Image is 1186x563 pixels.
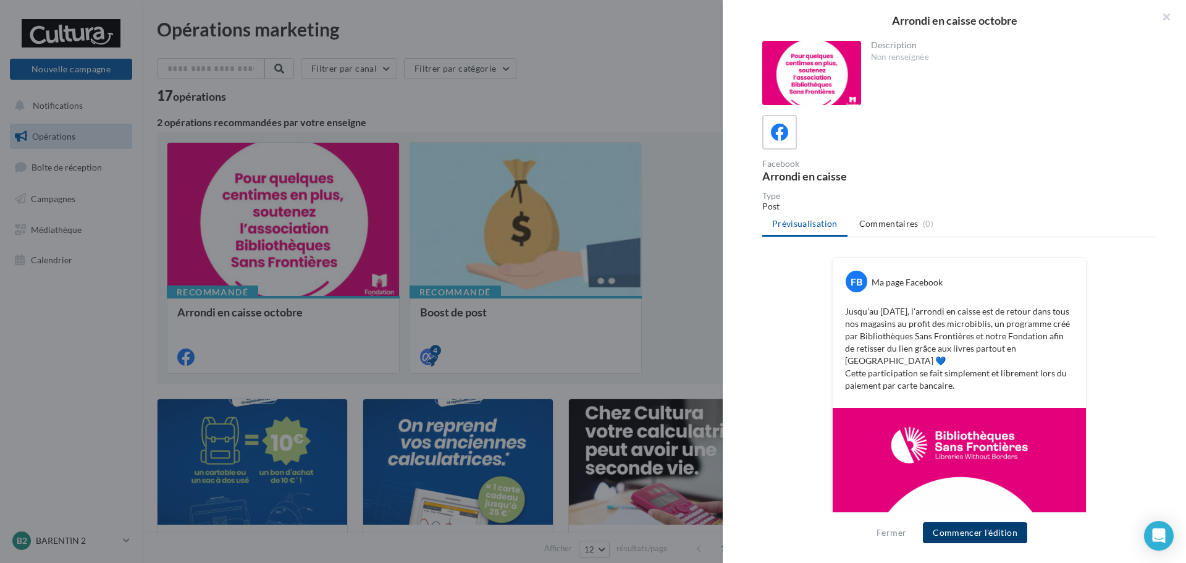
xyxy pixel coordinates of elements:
[762,159,954,168] div: Facebook
[872,276,943,289] div: Ma page Facebook
[762,171,954,182] div: Arrondi en caisse
[871,52,1147,63] div: Non renseignée
[859,218,919,230] span: Commentaires
[871,41,1147,49] div: Description
[845,305,1074,392] p: Jusqu'au [DATE], l'arrondi en caisse est de retour dans tous nos magasins au profit des microbibl...
[872,525,911,540] button: Fermer
[923,219,933,229] span: (0)
[762,192,1156,200] div: Type
[742,15,1166,26] div: Arrondi en caisse octobre
[846,271,867,292] div: FB
[923,522,1027,543] button: Commencer l'édition
[762,200,1156,213] div: Post
[1144,521,1174,551] div: Open Intercom Messenger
